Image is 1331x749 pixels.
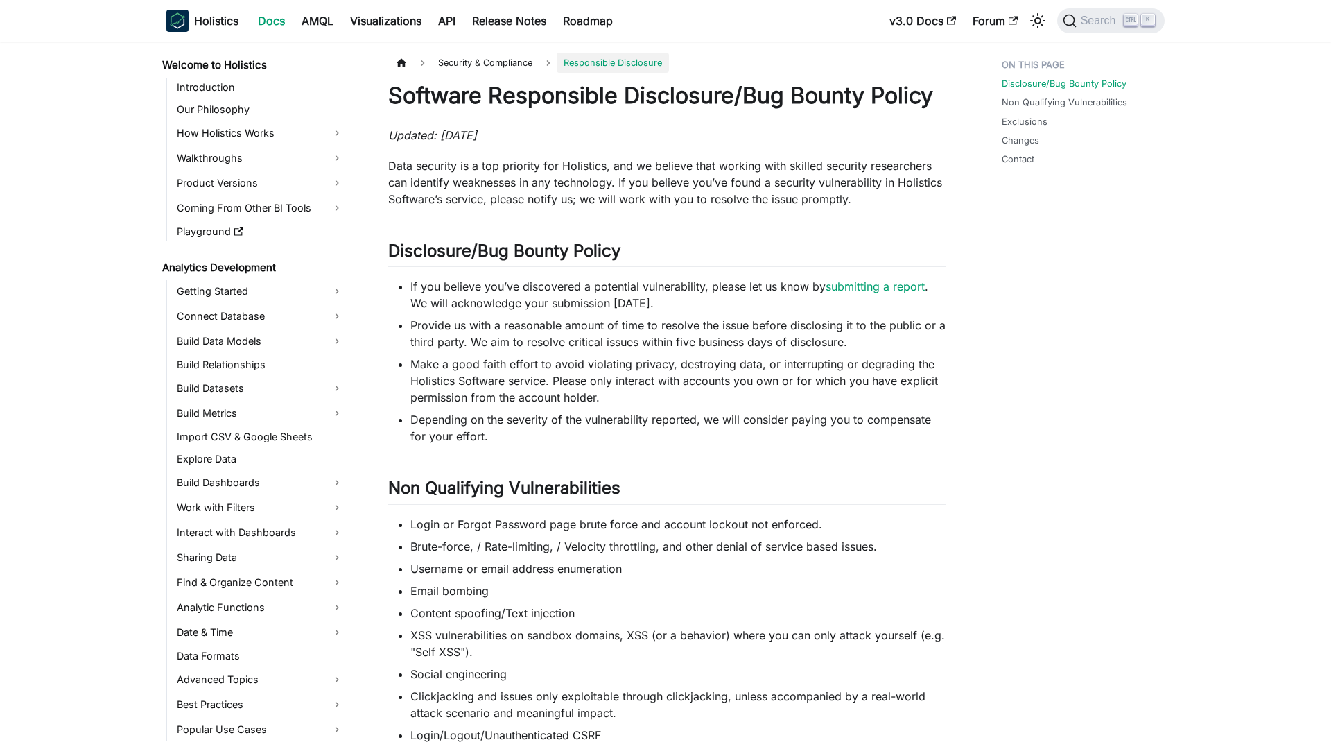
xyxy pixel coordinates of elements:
a: Changes [1002,134,1039,147]
li: Clickjacking and issues only exploitable through clickjacking, unless accompanied by a real-world... [410,688,946,721]
em: Updated: [DATE] [388,128,477,142]
h1: Software Responsible Disclosure/Bug Bounty Policy [388,82,946,110]
li: Content spoofing/Text injection [410,605,946,621]
a: Build Dashboards [173,472,348,494]
span: Search [1077,15,1124,27]
li: Brute-force, / Rate-limiting, / Velocity throttling, and other denial of service based issues. [410,538,946,555]
a: Forum [964,10,1026,32]
a: How Holistics Works [173,122,348,144]
a: Build Metrics [173,402,348,424]
li: Login or Forgot Password page brute force and account lockout not enforced. [410,516,946,533]
a: submitting a report [826,279,925,293]
nav: Docs sidebar [153,42,360,749]
a: Analytics Development [158,258,348,277]
a: Date & Time [173,621,348,644]
a: Find & Organize Content [173,571,348,594]
a: Non Qualifying Vulnerabilities [1002,96,1127,109]
b: Holistics [194,12,238,29]
a: Walkthroughs [173,147,348,169]
a: Coming From Other BI Tools [173,197,348,219]
a: Product Versions [173,172,348,194]
a: API [430,10,464,32]
a: Connect Database [173,305,348,327]
a: Data Formats [173,646,348,666]
a: Visualizations [342,10,430,32]
a: Build Data Models [173,330,348,352]
p: Data security is a top priority for Holistics, and we believe that working with skilled security ... [388,157,946,207]
a: Docs [250,10,293,32]
kbd: K [1141,14,1155,26]
a: Build Datasets [173,377,348,399]
a: Explore Data [173,449,348,469]
li: If you believe you’ve discovered a potential vulnerability, please let us know by . We will ackno... [410,278,946,311]
a: Welcome to Holistics [158,55,348,75]
a: Playground [173,222,348,241]
a: Build Relationships [173,355,348,374]
a: Work with Filters [173,497,348,519]
a: Popular Use Cases [173,718,348,741]
h2: Disclosure/Bug Bounty Policy [388,241,946,267]
a: HolisticsHolistics [166,10,238,32]
a: Our Philosophy [173,100,348,119]
a: Roadmap [555,10,621,32]
a: Getting Started [173,280,348,302]
a: Exclusions [1002,115,1047,128]
a: Import CSV & Google Sheets [173,427,348,447]
li: Login/Logout/Unauthenticated CSRF [410,727,946,743]
a: Analytic Functions [173,596,348,619]
a: Home page [388,53,415,73]
h2: Non Qualifying Vulnerabilities [388,478,946,504]
span: Responsible Disclosure [557,53,669,73]
a: Interact with Dashboards [173,522,348,544]
a: AMQL [293,10,342,32]
a: Contact [1002,153,1034,166]
button: Search (Ctrl+K) [1057,8,1165,33]
button: Switch between dark and light mode (currently light mode) [1027,10,1049,32]
li: Make a good faith effort to avoid violating privacy, destroying data, or interrupting or degradin... [410,356,946,406]
a: Best Practices [173,694,348,716]
li: Depending on the severity of the vulnerability reported, we will consider paying you to compensat... [410,411,946,445]
li: Email bombing [410,583,946,599]
nav: Breadcrumbs [388,53,946,73]
li: XSS vulnerabilities on sandbox domains, XSS (or a behavior) where you can only attack yourself (e... [410,627,946,660]
a: Introduction [173,78,348,97]
li: Provide us with a reasonable amount of time to resolve the issue before disclosing it to the publ... [410,317,946,350]
a: Disclosure/Bug Bounty Policy [1002,77,1126,90]
a: Advanced Topics [173,669,348,691]
li: Social engineering [410,666,946,682]
img: Holistics [166,10,189,32]
a: v3.0 Docs [881,10,964,32]
li: Username or email address enumeration [410,560,946,577]
a: Sharing Data [173,546,348,569]
a: Release Notes [464,10,555,32]
span: Security & Compliance [431,53,539,73]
